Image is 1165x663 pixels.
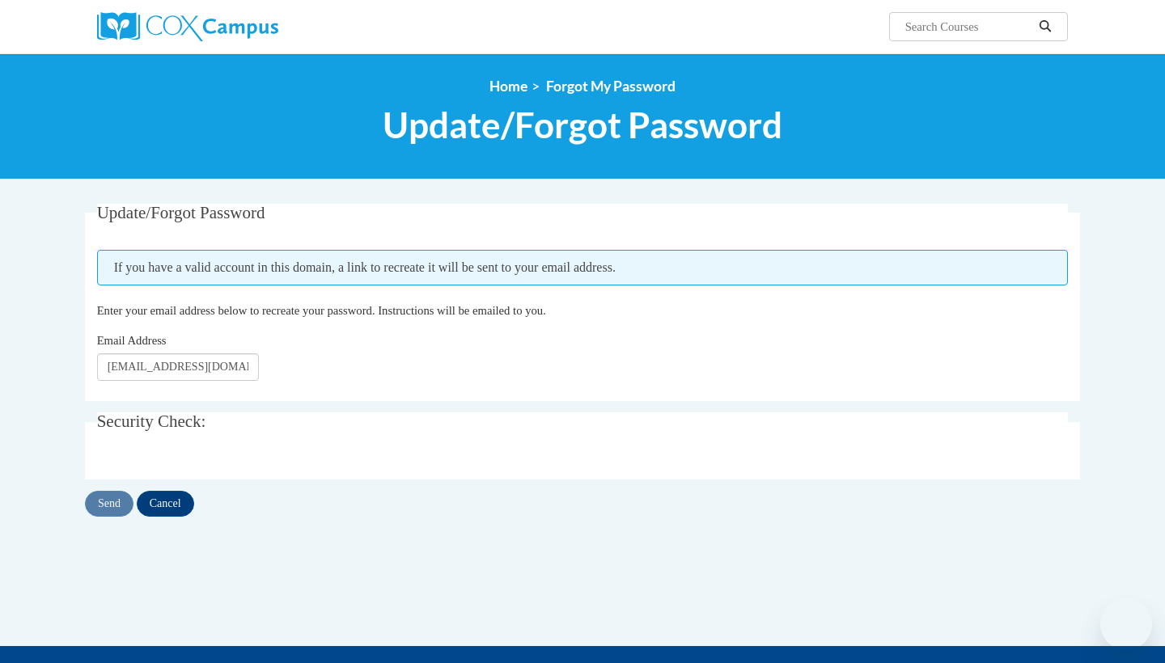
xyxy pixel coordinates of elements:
[904,17,1033,36] input: Search Courses
[97,412,206,431] span: Security Check:
[1033,17,1057,36] button: Search
[137,491,194,517] input: Cancel
[97,353,259,381] input: Email
[383,103,782,146] span: Update/Forgot Password
[97,250,1069,285] span: If you have a valid account in this domain, a link to recreate it will be sent to your email addr...
[97,12,278,41] img: Cox Campus
[97,203,265,222] span: Update/Forgot Password
[1100,598,1152,650] iframe: Button to launch messaging window
[97,304,546,317] span: Enter your email address below to recreate your password. Instructions will be emailed to you.
[97,334,167,347] span: Email Address
[97,12,405,41] a: Cox Campus
[489,78,527,95] a: Home
[546,78,676,95] span: Forgot My Password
